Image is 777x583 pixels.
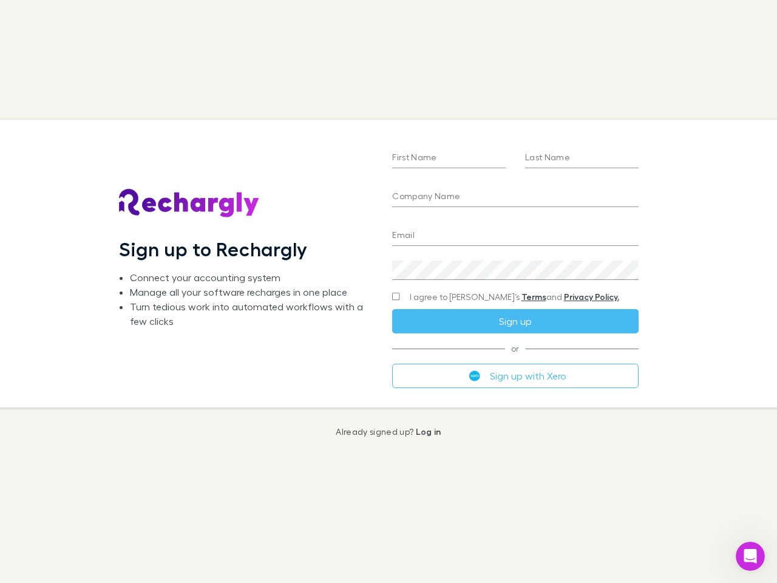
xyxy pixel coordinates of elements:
[410,291,619,303] span: I agree to [PERSON_NAME]’s and
[119,237,308,261] h1: Sign up to Rechargly
[521,291,546,302] a: Terms
[392,364,638,388] button: Sign up with Xero
[392,309,638,333] button: Sign up
[736,542,765,571] iframe: Intercom live chat
[130,285,373,299] li: Manage all your software recharges in one place
[130,270,373,285] li: Connect your accounting system
[130,299,373,329] li: Turn tedious work into automated workflows with a few clicks
[564,291,619,302] a: Privacy Policy.
[469,370,480,381] img: Xero's logo
[416,426,441,437] a: Log in
[336,427,441,437] p: Already signed up?
[119,189,260,218] img: Rechargly's Logo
